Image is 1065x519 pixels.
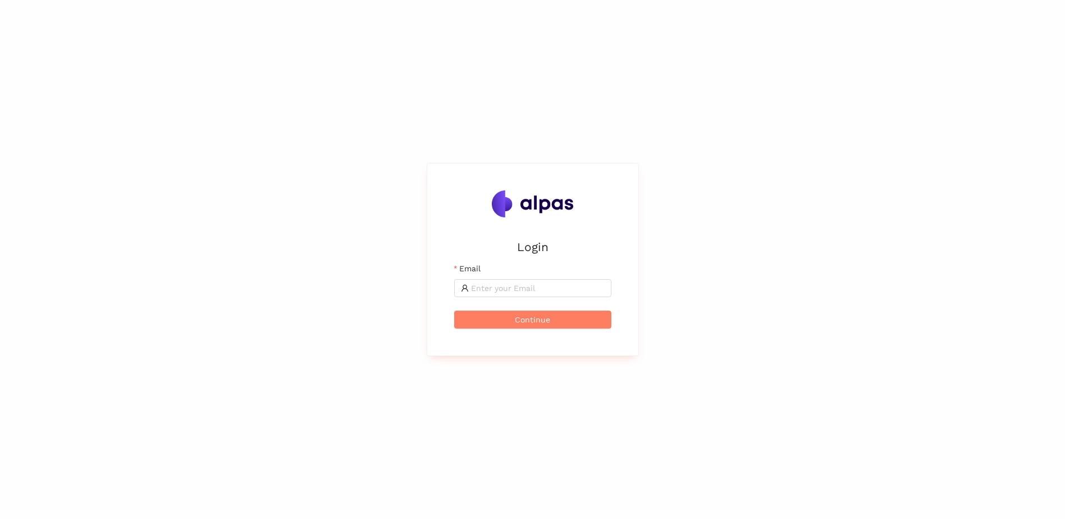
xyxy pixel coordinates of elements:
[471,282,605,294] input: Email
[454,238,611,256] h2: Login
[515,313,550,326] span: Continue
[454,311,611,329] button: Continue
[461,284,469,292] span: user
[454,262,481,275] label: Email
[492,190,574,217] img: Alpas.ai Logo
